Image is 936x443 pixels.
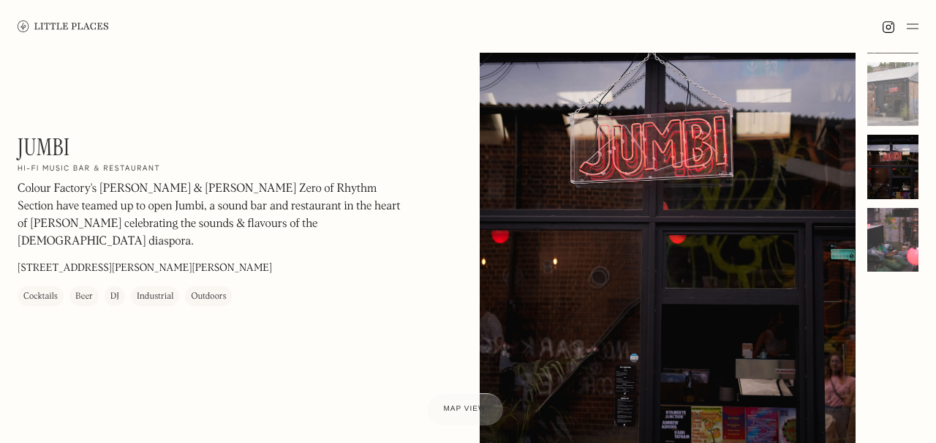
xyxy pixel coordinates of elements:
[110,289,119,304] div: DJ
[191,289,226,304] div: Outdoors
[75,289,93,304] div: Beer
[18,164,160,174] h2: Hi-Fi music bar & restaurant
[137,289,173,304] div: Industrial
[18,261,272,276] p: [STREET_ADDRESS][PERSON_NAME][PERSON_NAME]
[23,289,58,304] div: Cocktails
[426,393,504,425] a: Map view
[18,133,69,161] h1: Jumbi
[444,405,486,413] span: Map view
[18,180,412,250] p: Colour Factory's [PERSON_NAME] & [PERSON_NAME] Zero of Rhythm Section have teamed up to open Jumb...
